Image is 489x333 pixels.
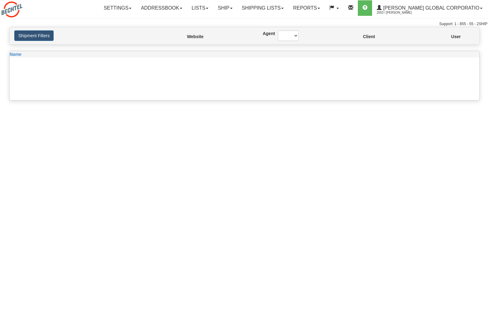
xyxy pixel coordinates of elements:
[99,0,136,16] a: Settings
[377,10,423,16] span: 2553 / [PERSON_NAME]
[10,52,21,57] span: Name
[136,0,187,16] a: Addressbook
[14,30,54,41] button: Shipment Filters
[237,0,288,16] a: Shipping lists
[382,5,479,11] span: [PERSON_NAME] Global Corporatio
[2,2,22,17] img: logo2553.jpg
[372,0,487,16] a: [PERSON_NAME] Global Corporatio 2553 / [PERSON_NAME]
[2,21,487,27] div: Support: 1 - 855 - 55 - 2SHIP
[288,0,325,16] a: Reports
[363,33,364,40] label: Client
[187,0,213,16] a: Lists
[213,0,237,16] a: Ship
[187,33,189,40] label: Website
[263,30,269,37] label: Agent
